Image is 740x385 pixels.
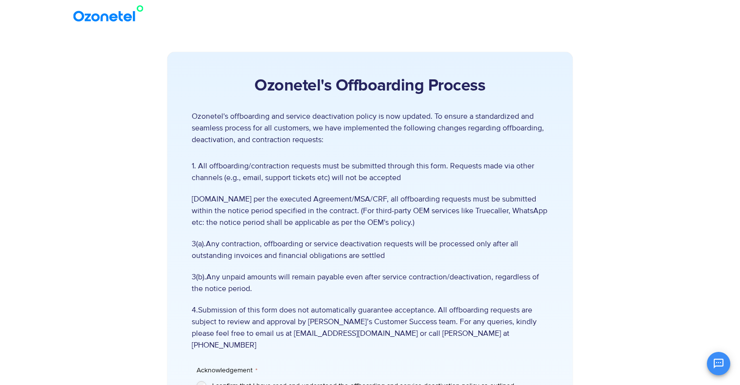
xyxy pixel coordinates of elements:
[192,238,548,261] span: 3(a).Any contraction, offboarding or service deactivation requests will be processed only after a...
[197,366,257,375] legend: Acknowledgement
[192,160,548,183] span: 1. All offboarding/contraction requests must be submitted through this form. Requests made via ot...
[192,271,548,294] span: 3(b).Any unpaid amounts will remain payable even after service contraction/deactivation, regardle...
[192,76,548,96] h2: Ozonetel's Offboarding Process
[707,352,730,375] button: Open chat
[192,304,548,351] span: 4.Submission of this form does not automatically guarantee acceptance. All offboarding requests a...
[192,110,548,146] p: Ozonetel's offboarding and service deactivation policy is now updated. To ensure a standardized a...
[192,193,548,228] span: [DOMAIN_NAME] per the executed Agreement/MSA/CRF, all offboarding requests must be submitted with...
